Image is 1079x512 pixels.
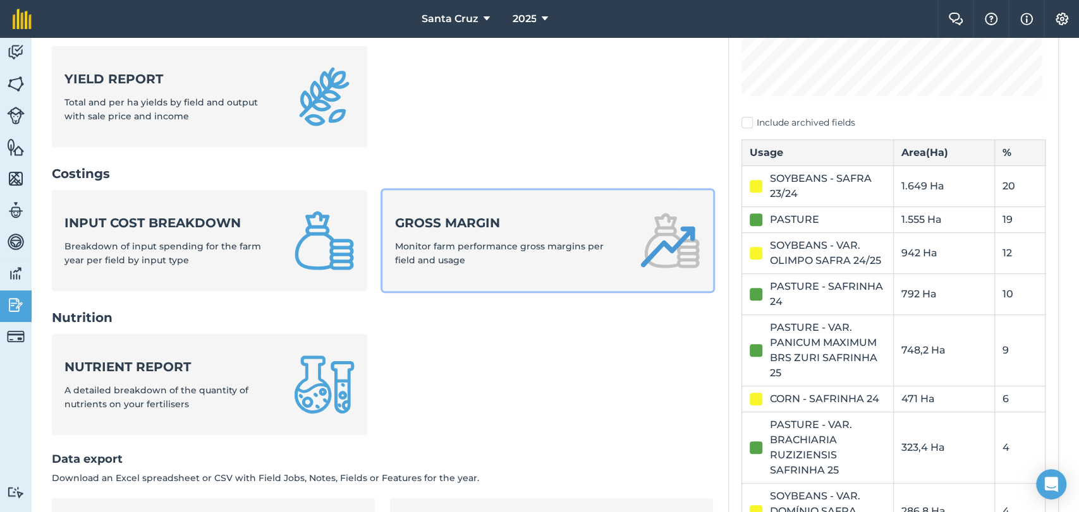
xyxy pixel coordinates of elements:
[294,66,355,127] img: Yield report
[7,138,25,157] img: svg+xml;base64,PHN2ZyB4bWxucz0iaHR0cDovL3d3dy53My5vcmcvMjAwMC9zdmciIHdpZHRoPSI1NiIgaGVpZ2h0PSI2MC...
[421,11,478,27] span: Santa Cruz
[395,214,625,232] strong: Gross margin
[7,486,25,498] img: svg+xml;base64,PD94bWwgdmVyc2lvbj0iMS4wIiBlbmNvZGluZz0idXRmLTgiPz4KPCEtLSBHZW5lcmF0b3I6IEFkb2JlIE...
[770,320,886,381] div: PASTURE - VAR. PANICUM MAXIMUM BRS ZURI SAFRINHA 25
[770,171,886,201] div: SOYBEANS - SAFRA 23/24
[770,417,886,478] div: PASTURE - VAR. BRACHIARIA RUZIZIENSIS SAFRINHA 25
[64,70,279,88] strong: Yield report
[7,169,25,188] img: svg+xml;base64,PHN2ZyB4bWxucz0iaHR0cDovL3d3dy53My5vcmcvMjAwMC9zdmciIHdpZHRoPSI1NiIgaGVpZ2h0PSI2MC...
[7,201,25,220] img: svg+xml;base64,PD94bWwgdmVyc2lvbj0iMS4wIiBlbmNvZGluZz0idXRmLTgiPz4KPCEtLSBHZW5lcmF0b3I6IEFkb2JlIE...
[294,210,355,271] img: Input cost breakdown
[994,206,1045,232] td: 19
[994,232,1045,273] td: 12
[64,384,248,410] span: A detailed breakdown of the quantity of nutrients on your fertilisers
[7,43,25,62] img: svg+xml;base64,PD94bWwgdmVyc2lvbj0iMS4wIiBlbmNvZGluZz0idXRmLTgiPz4KPCEtLSBHZW5lcmF0b3I6IEFkb2JlIE...
[894,206,995,232] td: 1.555 Ha
[994,412,1045,483] td: 4
[1020,11,1033,27] img: svg+xml;base64,PHN2ZyB4bWxucz0iaHR0cDovL3d3dy53My5vcmcvMjAwMC9zdmciIHdpZHRoPSIxNyIgaGVpZ2h0PSIxNy...
[770,212,819,227] div: PASTURE
[770,391,879,407] div: CORN - SAFRINHA 24
[770,279,886,309] div: PASTURE - SAFRINHA 24
[52,334,367,435] a: Nutrient reportA detailed breakdown of the quantity of nutrients on your fertilisers
[994,165,1045,206] td: 20
[640,210,700,271] img: Gross margin
[894,314,995,386] td: 748,2 Ha
[994,140,1045,165] th: %
[512,11,536,27] span: 2025
[382,190,713,291] a: Gross marginMonitor farm performance gross margins per field and usage
[894,232,995,273] td: 942 Ha
[741,116,1045,129] label: Include archived fields
[984,13,999,25] img: A question mark icon
[52,471,713,485] p: Download an Excel spreadsheet or CSV with Field Jobs, Notes, Fields or Features for the year.
[894,386,995,412] td: 471 Ha
[7,264,25,283] img: svg+xml;base64,PD94bWwgdmVyc2lvbj0iMS4wIiBlbmNvZGluZz0idXRmLTgiPz4KPCEtLSBHZW5lcmF0b3I6IEFkb2JlIE...
[7,107,25,124] img: svg+xml;base64,PD94bWwgdmVyc2lvbj0iMS4wIiBlbmNvZGluZz0idXRmLTgiPz4KPCEtLSBHZW5lcmF0b3I6IEFkb2JlIE...
[894,412,995,483] td: 323,4 Ha
[64,214,279,232] strong: Input cost breakdown
[894,165,995,206] td: 1.649 Ha
[52,190,367,291] a: Input cost breakdownBreakdown of input spending for the farm year per field by input type
[7,328,25,345] img: svg+xml;base64,PD94bWwgdmVyc2lvbj0iMS4wIiBlbmNvZGluZz0idXRmLTgiPz4KPCEtLSBHZW5lcmF0b3I6IEFkb2JlIE...
[7,232,25,251] img: svg+xml;base64,PD94bWwgdmVyc2lvbj0iMS4wIiBlbmNvZGluZz0idXRmLTgiPz4KPCEtLSBHZW5lcmF0b3I6IEFkb2JlIE...
[994,386,1045,412] td: 6
[64,241,261,266] span: Breakdown of input spending for the farm year per field by input type
[13,9,32,29] img: fieldmargin Logo
[52,450,713,468] h2: Data export
[52,46,367,147] a: Yield reportTotal and per ha yields by field and output with sale price and income
[894,140,995,165] th: Area ( Ha )
[770,238,886,268] div: SOYBEANS - VAR. OLIMPO SAFRA 24/25
[1054,13,1070,25] img: A cog icon
[994,273,1045,314] td: 10
[52,165,713,182] h2: Costings
[52,309,713,326] h2: Nutrition
[7,74,25,93] img: svg+xml;base64,PHN2ZyB4bWxucz0iaHR0cDovL3d3dy53My5vcmcvMjAwMC9zdmciIHdpZHRoPSI1NiIgaGVpZ2h0PSI2MC...
[894,273,995,314] td: 792 Ha
[64,358,279,376] strong: Nutrient report
[742,140,894,165] th: Usage
[948,13,963,25] img: Two speech bubbles overlapping with the left bubble in the forefront
[294,354,355,415] img: Nutrient report
[395,241,604,266] span: Monitor farm performance gross margins per field and usage
[7,295,25,314] img: svg+xml;base64,PD94bWwgdmVyc2lvbj0iMS4wIiBlbmNvZGluZz0idXRmLTgiPz4KPCEtLSBHZW5lcmF0b3I6IEFkb2JlIE...
[1036,469,1066,499] div: Open Intercom Messenger
[994,314,1045,386] td: 9
[64,97,258,122] span: Total and per ha yields by field and output with sale price and income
